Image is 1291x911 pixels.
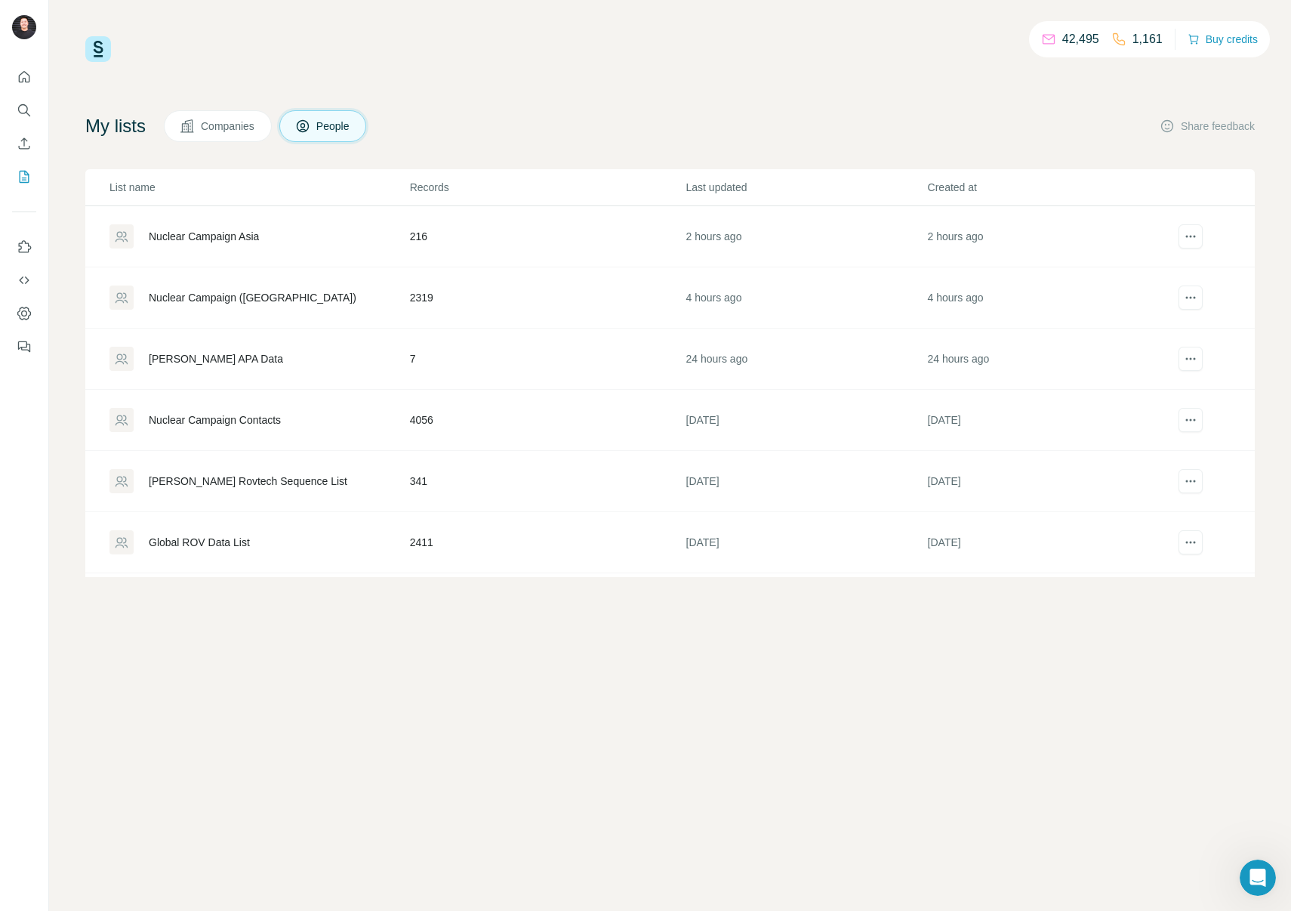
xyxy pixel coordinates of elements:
[24,40,236,114] div: I'll connect you with someone from our team right away! Meanwhile, could you share any additional...
[686,512,927,573] td: [DATE]
[149,412,281,428] div: Nuclear Campaign Contacts
[409,390,686,451] td: 4056
[12,300,36,327] button: Dashboard
[409,206,686,267] td: 216
[24,434,236,449] div: No worries 😊
[48,483,60,495] button: Emoji picker
[259,477,283,501] button: Send a message…
[43,8,67,32] img: Profile image for Aurélie
[409,573,686,635] td: 521
[410,180,685,195] p: Records
[927,329,1169,390] td: 24 hours ago
[24,134,236,163] div: The team will get back to you on this. Surfe typically replies in a few hours.
[174,389,278,404] div: Appreciate the help
[409,451,686,512] td: 341
[409,267,686,329] td: 2319
[12,125,290,184] div: FinAI says…
[65,187,257,201] div: joined the conversation
[1062,30,1099,48] p: 42,495
[10,6,39,35] button: go back
[686,267,927,329] td: 4 hours ago
[1179,530,1203,554] button: actions
[12,219,290,346] div: Aurélie says…
[109,180,408,195] p: List name
[927,390,1169,451] td: [DATE]
[1240,860,1276,896] iframe: Intercom live chat
[65,189,149,199] b: [PERSON_NAME]
[12,425,248,577] div: No worries 😊I'll now close our conversation on my end.
[24,228,236,243] div: Hi there,
[12,425,290,610] div: Aurélie says…
[23,483,35,495] button: Upload attachment
[149,290,356,305] div: Nuclear Campaign ([GEOGRAPHIC_DATA])
[12,63,36,91] button: Quick start
[409,329,686,390] td: 7
[265,6,292,33] div: Close
[12,233,36,261] button: Use Surfe on LinkedIn
[12,345,290,380] div: ventexstudio4@gmail.com says…
[928,180,1168,195] p: Created at
[1179,224,1203,249] button: actions
[12,130,36,157] button: Enrich CSV
[686,390,927,451] td: [DATE]
[1132,30,1163,48] p: 1,161
[12,380,290,425] div: ventexstudio4@gmail.com says…
[201,119,256,134] span: Companies
[927,573,1169,635] td: [DATE]
[686,329,927,390] td: 24 hours ago
[927,512,1169,573] td: [DATE]
[927,206,1169,267] td: 2 hours ago
[24,250,236,324] div: There was indeed an override of 3,000 searches on your account from a previous request. I have no...
[96,483,108,495] button: Start recording
[1179,408,1203,432] button: actions
[13,451,289,477] textarea: Message…
[236,6,265,35] button: Home
[1179,347,1203,371] button: actions
[409,512,686,573] td: 2411
[149,535,250,550] div: Global ROV Data List
[12,219,248,334] div: Hi there,There was indeed an override of 3,000 searches on your account from a previous request. ...
[12,31,290,125] div: FinAI says…
[12,31,248,123] div: I'll connect you with someone from our team right away! Meanwhile, could you share any additional...
[72,483,84,495] button: Gif picker
[45,187,60,202] img: Profile image for Aurélie
[12,184,290,219] div: Aurélie says…
[12,333,36,360] button: Feedback
[85,114,146,138] h4: My lists
[686,180,926,195] p: Last updated
[73,8,171,19] h1: [PERSON_NAME]
[85,36,111,62] img: Surfe Logo
[1179,469,1203,493] button: actions
[73,19,181,34] p: Active in the last 15m
[927,267,1169,329] td: 4 hours ago
[686,206,927,267] td: 2 hours ago
[686,573,927,635] td: [DATE]
[12,15,36,39] img: Avatar
[168,354,278,369] div: Amazing, thank you!
[156,345,290,378] div: Amazing, thank you!
[1160,119,1255,134] button: Share feedback
[149,351,283,366] div: [PERSON_NAME] APA Data
[162,380,290,413] div: Appreciate the help
[12,267,36,294] button: Use Surfe API
[927,451,1169,512] td: [DATE]
[1179,286,1203,310] button: actions
[316,119,351,134] span: People
[12,125,248,172] div: The team will get back to you on this. Surfe typically replies in a few hours.
[149,229,259,244] div: Nuclear Campaign Asia
[1188,29,1258,50] button: Buy credits
[149,474,347,489] div: [PERSON_NAME] Rovtech Sequence List
[12,97,36,124] button: Search
[12,163,36,190] button: My lists
[686,451,927,512] td: [DATE]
